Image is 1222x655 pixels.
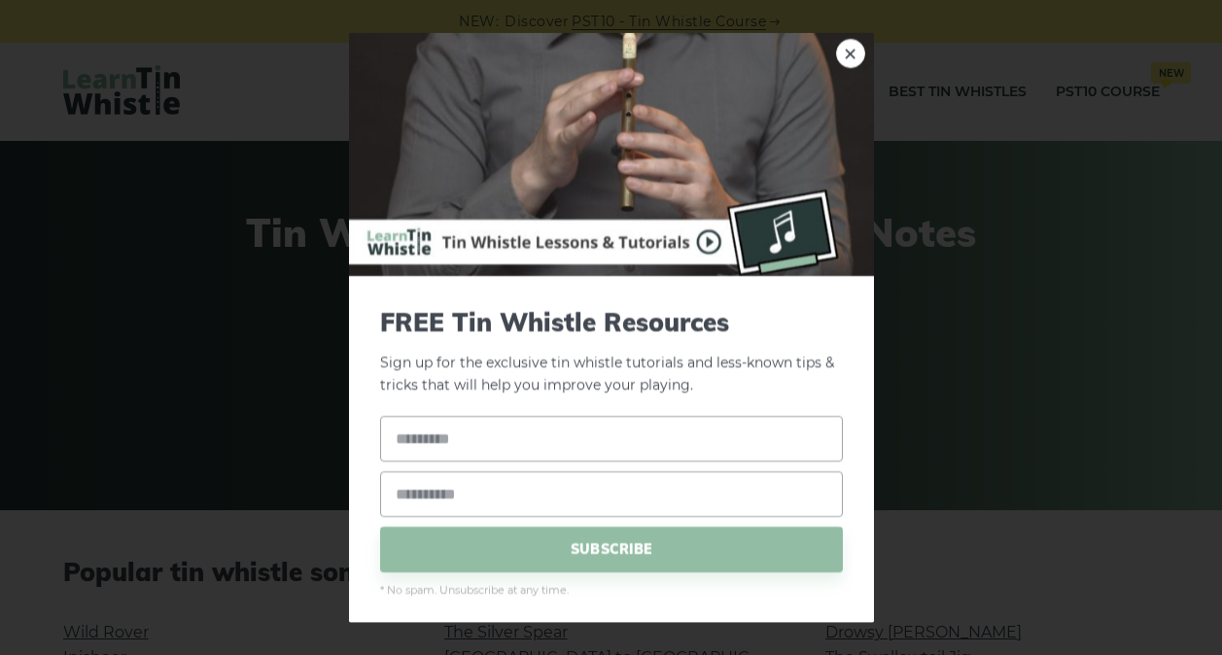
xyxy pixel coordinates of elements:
span: * No spam. Unsubscribe at any time. [380,581,843,599]
p: Sign up for the exclusive tin whistle tutorials and less-known tips & tricks that will help you i... [380,307,843,396]
img: Tin Whistle Buying Guide Preview [349,33,874,276]
span: FREE Tin Whistle Resources [380,307,843,337]
a: × [836,39,865,68]
span: SUBSCRIBE [380,526,843,571]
